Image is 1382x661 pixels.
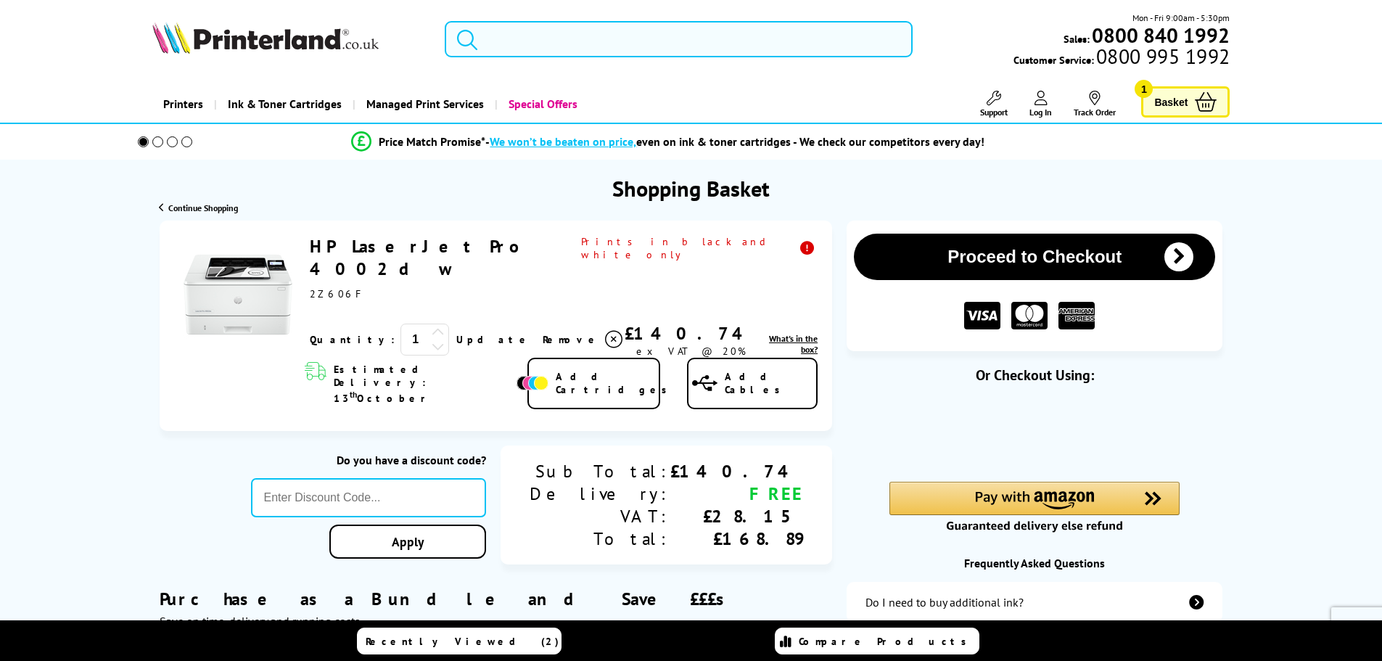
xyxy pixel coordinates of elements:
div: £28.15 [670,505,803,527]
img: VISA [964,302,1000,330]
span: Add Cartridges [556,370,675,396]
div: Total: [530,527,670,550]
span: 0800 995 1992 [1094,49,1230,63]
span: Quantity: [310,333,395,346]
a: Apply [329,525,486,559]
span: Estimated Delivery: 13 October [334,363,513,405]
div: £140.74 [670,460,803,483]
div: Amazon Pay - Use your Amazon account [889,482,1180,533]
a: Compare Products [775,628,979,654]
a: 0800 840 1992 [1090,28,1230,42]
a: Update [456,333,531,346]
div: Purchase as a Bundle and Save £££s [160,566,832,628]
span: Ink & Toner Cartridges [228,86,342,123]
div: Or Checkout Using: [847,366,1222,385]
img: MASTER CARD [1011,302,1048,330]
span: ex VAT @ 20% [636,345,746,358]
a: Log In [1029,91,1052,118]
a: Track Order [1074,91,1116,118]
span: Basket [1154,92,1188,112]
div: Do I need to buy additional ink? [865,595,1024,609]
a: Continue Shopping [159,202,238,213]
span: Recently Viewed (2) [366,635,559,648]
img: Add Cartridges [517,376,548,390]
div: FREE [670,483,803,505]
a: Managed Print Services [353,86,495,123]
div: Save on time, delivery and running costs [160,614,832,628]
a: Recently Viewed (2) [357,628,562,654]
span: Support [980,107,1008,118]
span: 1 [1135,80,1153,98]
span: Mon - Fri 9:00am - 5:30pm [1132,11,1230,25]
a: Special Offers [495,86,588,123]
div: - even on ink & toner cartridges - We check our competitors every day! [485,134,984,149]
span: Compare Products [799,635,974,648]
span: Log In [1029,107,1052,118]
a: additional-ink [847,582,1222,623]
a: Printers [152,86,214,123]
span: Sales: [1064,32,1090,46]
a: Ink & Toner Cartridges [214,86,353,123]
div: Delivery: [530,483,670,505]
iframe: PayPal [889,408,1180,440]
img: American Express [1058,302,1095,330]
span: 2Z606F [310,287,366,300]
a: Support [980,91,1008,118]
span: We won’t be beaten on price, [490,134,636,149]
div: £168.89 [670,527,803,550]
a: lnk_inthebox [757,333,818,355]
span: Customer Service: [1013,49,1230,67]
b: 0800 840 1992 [1092,22,1230,49]
span: Add Cables [725,370,816,396]
button: Proceed to Checkout [854,234,1215,280]
sup: th [350,389,357,400]
img: HP LaserJet Pro 4002dw [184,240,292,349]
a: Printerland Logo [152,22,427,57]
div: Frequently Asked Questions [847,556,1222,570]
span: Continue Shopping [168,202,238,213]
span: Prints in black and white only [581,235,818,261]
img: Printerland Logo [152,22,379,54]
div: VAT: [530,505,670,527]
span: Remove [543,333,600,346]
span: What's in the box? [769,333,818,355]
div: Sub Total: [530,460,670,483]
span: Price Match Promise* [379,134,485,149]
input: Enter Discount Code... [251,478,487,517]
a: HP LaserJet Pro 4002dw [310,235,517,280]
a: Delete item from your basket [543,329,625,350]
a: Basket 1 [1141,86,1230,118]
h1: Shopping Basket [612,174,770,202]
div: £140.74 [625,322,757,345]
li: modal_Promise [118,129,1219,155]
div: Do you have a discount code? [251,453,487,467]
